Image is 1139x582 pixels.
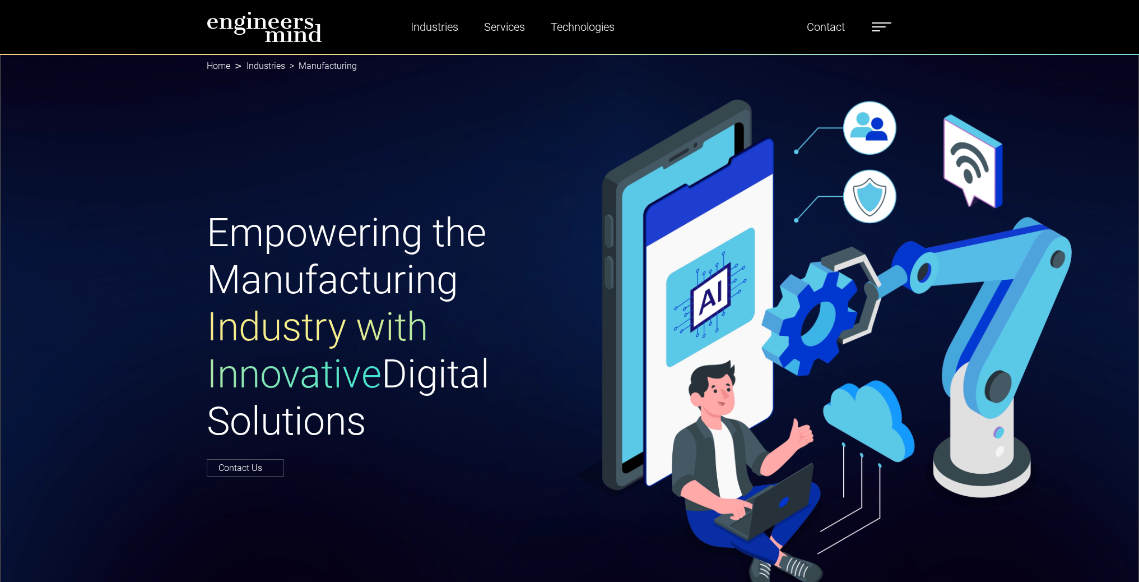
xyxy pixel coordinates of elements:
[480,14,529,40] a: Services
[406,14,463,40] a: Industries
[285,59,357,73] li: Manufacturing
[207,209,563,445] h1: Empowering the Manufacturing Digital Solutions
[207,11,322,43] img: logo
[207,54,933,78] nav: breadcrumb
[207,459,284,477] a: Contact Us
[546,14,619,40] a: Technologies
[247,61,285,71] a: Industries
[207,304,428,397] span: Industry with Innovative
[802,14,849,40] a: Contact
[207,61,230,71] a: Home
